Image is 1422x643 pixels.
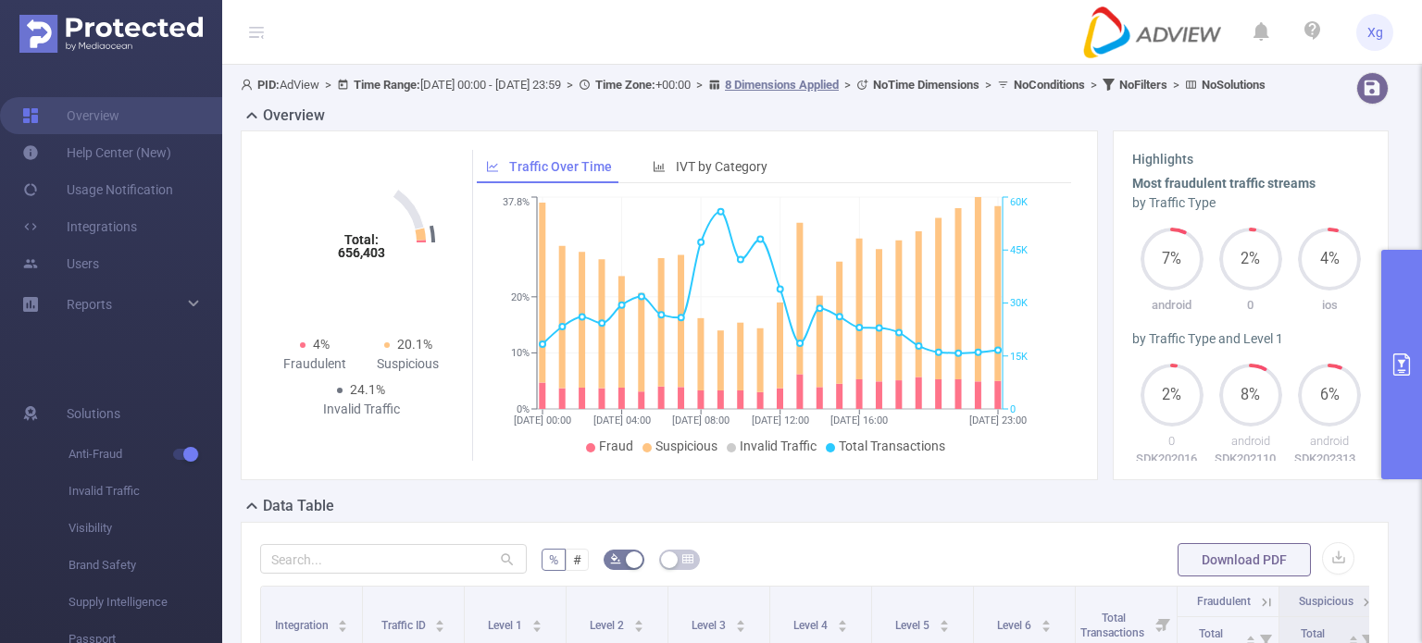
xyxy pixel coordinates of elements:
a: Overview [22,97,119,134]
a: Help Center (New) [22,134,171,171]
i: icon: bg-colors [610,553,621,564]
span: Fraudulent [1197,595,1251,608]
span: Supply Intelligence [69,584,222,621]
i: icon: caret-up [1348,633,1358,638]
h2: Data Table [263,495,334,517]
i: icon: caret-up [633,617,643,623]
span: Anti-Fraud [69,436,222,473]
span: > [1167,78,1185,92]
div: Sort [633,617,644,628]
span: > [979,78,997,92]
span: Invalid Traffic [69,473,222,510]
tspan: [DATE] 12:00 [752,414,809,427]
span: 24.1% [350,382,385,397]
span: Traffic ID [381,619,429,632]
tspan: 0 [1010,403,1016,415]
tspan: 20% [511,291,530,303]
p: ios [1291,296,1369,315]
span: Brand Safety [69,547,222,584]
tspan: [DATE] 16:00 [830,414,888,427]
span: Fraud [599,439,633,453]
a: Reports [67,286,112,323]
tspan: 45K [1010,244,1028,256]
span: IVT by Category [676,159,767,174]
tspan: [DATE] 08:00 [672,414,730,427]
span: # [573,552,581,567]
span: Level 1 [488,619,525,632]
div: Suspicious [361,354,455,374]
tspan: 60K [1010,197,1028,209]
span: > [1085,78,1103,92]
p: SDK202313090110462qb8fiz3j35eymk [1291,450,1369,468]
span: 4% [1298,252,1361,266]
tspan: [DATE] 23:00 [969,414,1027,427]
span: Total Transactions [1080,612,1147,639]
div: Sort [531,617,543,628]
p: 0 [1132,432,1211,451]
u: 8 Dimensions Applied [725,78,839,92]
span: > [839,78,856,92]
i: icon: caret-up [531,617,542,623]
b: Time Range: [354,78,420,92]
span: Xg [1367,14,1383,51]
i: icon: caret-down [338,624,348,630]
b: No Filters [1119,78,1167,92]
tspan: [DATE] 04:00 [593,414,651,427]
span: > [691,78,708,92]
b: Most fraudulent traffic streams [1132,176,1316,191]
span: Visibility [69,510,222,547]
span: 20.1% [397,337,432,352]
span: > [561,78,579,92]
span: Level 2 [590,619,627,632]
span: 4% [313,337,330,352]
span: 8% [1219,388,1282,402]
i: icon: caret-up [1245,633,1255,638]
span: 2% [1141,388,1204,402]
i: icon: caret-up [338,617,348,623]
button: Download PDF [1178,543,1311,576]
tspan: 15K [1010,351,1028,363]
i: icon: line-chart [486,160,499,173]
tspan: Total: [344,232,379,247]
span: Level 6 [997,619,1034,632]
span: % [549,552,558,567]
span: Level 5 [895,619,932,632]
i: icon: caret-down [531,624,542,630]
div: by Traffic Type and Level 1 [1132,329,1369,349]
span: Total Transactions [839,439,945,453]
i: icon: caret-up [939,617,949,623]
tspan: 37.8% [503,197,530,209]
b: No Solutions [1202,78,1266,92]
a: Usage Notification [22,171,173,208]
h3: Highlights [1132,150,1369,169]
div: Invalid Traffic [315,400,408,419]
b: No Conditions [1014,78,1085,92]
div: Sort [735,617,746,628]
div: Sort [1041,617,1052,628]
span: Suspicious [655,439,717,453]
i: icon: caret-up [435,617,445,623]
i: icon: caret-down [735,624,745,630]
span: 7% [1141,252,1204,266]
div: by Traffic Type [1132,193,1369,213]
b: PID: [257,78,280,92]
a: Users [22,245,99,282]
i: icon: caret-down [1041,624,1051,630]
b: Time Zone: [595,78,655,92]
span: Level 3 [692,619,729,632]
p: SDK20211015100937zu7f64742ivtbva [1211,450,1290,468]
span: Solutions [67,395,120,432]
tspan: 10% [511,348,530,360]
i: icon: table [682,553,693,564]
i: icon: caret-up [1041,617,1051,623]
a: Integrations [22,208,137,245]
i: icon: user [241,79,257,91]
span: AdView [DATE] 00:00 - [DATE] 23:59 +00:00 [241,78,1266,92]
span: Integration [275,619,331,632]
span: > [319,78,337,92]
span: Level 4 [793,619,830,632]
i: icon: caret-down [837,624,847,630]
i: icon: bar-chart [653,160,666,173]
h2: Overview [263,105,325,127]
tspan: 0% [517,403,530,415]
